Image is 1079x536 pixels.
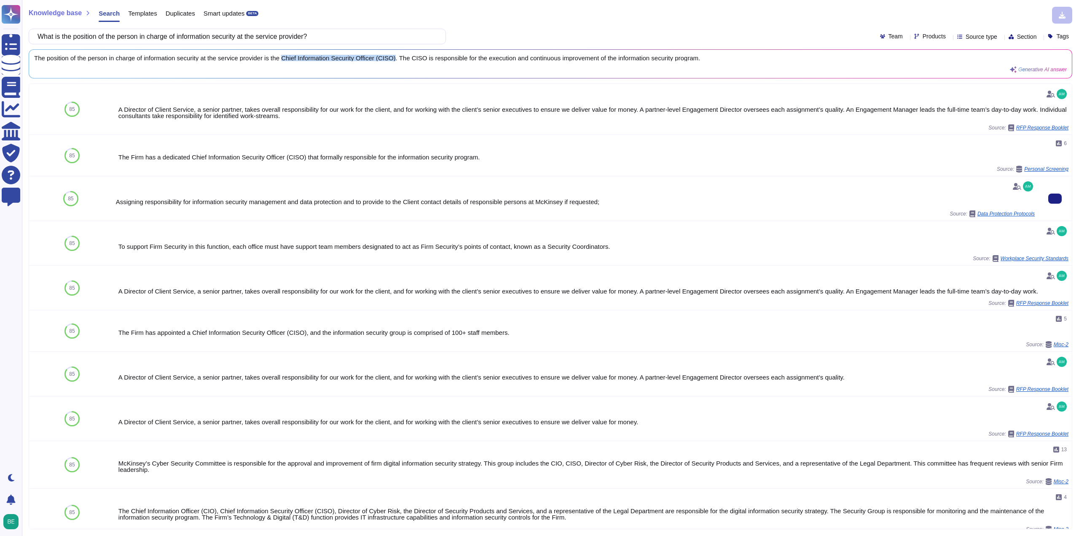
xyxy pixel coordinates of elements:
[988,124,1068,131] span: Source:
[1016,125,1068,130] span: RFP Response Booklet
[1064,141,1067,146] span: 6
[118,460,1068,473] div: McKinsey’s Cyber Security Committee is responsible for the approval and improvement of firm digit...
[69,241,75,246] span: 85
[988,431,1068,437] span: Source:
[69,510,75,515] span: 85
[1057,401,1067,412] img: user
[246,11,258,16] div: BETA
[2,512,24,531] button: user
[118,106,1068,119] div: A Director of Client Service, a senior partner, takes overall responsibility for our work for the...
[1018,67,1067,72] span: Generative AI answer
[988,300,1068,307] span: Source:
[1026,341,1068,348] span: Source:
[34,55,1067,61] span: The position of the person in charge of information security at the service provider is the Chief...
[1016,301,1068,306] span: RFP Response Booklet
[1001,256,1068,261] span: Workplace Security Standards
[1061,447,1067,452] span: 13
[1057,89,1067,99] img: user
[1023,181,1033,191] img: user
[1016,387,1068,392] span: RFP Response Booklet
[118,288,1068,294] div: A Director of Client Service, a senior partner, takes overall responsibility for our work for the...
[1054,342,1068,347] span: Misc-2
[68,196,73,201] span: 85
[888,33,903,39] span: Team
[118,419,1068,425] div: A Director of Client Service, a senior partner, takes overall responsibility for our work for the...
[1064,316,1067,321] span: 5
[966,34,997,40] span: Source type
[3,514,19,529] img: user
[99,10,120,16] span: Search
[923,33,946,39] span: Products
[204,10,245,16] span: Smart updates
[1017,34,1037,40] span: Section
[950,210,1035,217] span: Source:
[128,10,157,16] span: Templates
[69,462,75,467] span: 85
[69,416,75,421] span: 85
[1057,357,1067,367] img: user
[1064,495,1067,500] span: 4
[1016,431,1068,436] span: RFP Response Booklet
[1024,167,1068,172] span: Personal Screening
[118,329,1068,336] div: The Firm has appointed a Chief Information Security Officer (CISO), and the information security ...
[29,10,82,16] span: Knowledge base
[1057,226,1067,236] img: user
[118,243,1068,250] div: To support Firm Security in this function, each office must have support team members designated ...
[118,508,1068,520] div: The Chief Information Officer (CIO), Chief Information Security Officer (CISO), Director of Cyber...
[69,329,75,334] span: 85
[1054,479,1068,484] span: Misc-2
[973,255,1068,262] span: Source:
[1057,271,1067,281] img: user
[118,154,1068,160] div: The Firm has a dedicated Chief Information Security Officer (CISO) that formally responsible for ...
[1054,527,1068,532] span: Misc-2
[977,211,1035,216] span: Data Protection Protocols
[1026,526,1068,533] span: Source:
[69,286,75,291] span: 85
[1056,33,1069,39] span: Tags
[988,386,1068,393] span: Source:
[69,153,75,158] span: 85
[118,374,1068,380] div: A Director of Client Service, a senior partner, takes overall responsibility for our work for the...
[69,372,75,377] span: 85
[33,29,437,44] input: Search a question or template...
[166,10,195,16] span: Duplicates
[69,107,75,112] span: 85
[116,199,1035,205] div: Assigning responsibility for information security management and data protection and to provide t...
[997,166,1068,172] span: Source:
[1026,478,1068,485] span: Source:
